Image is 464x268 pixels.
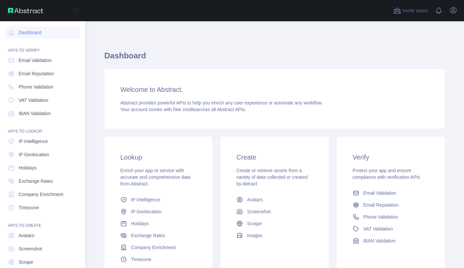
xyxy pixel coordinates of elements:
h3: Create [236,153,312,162]
div: API'S TO CREATE [5,215,80,228]
a: Company Enrichment [5,188,80,200]
div: API'S TO VERIFY [5,40,80,53]
span: Company Enrichment [19,191,63,198]
span: Images [247,232,262,239]
a: Exchange Rates [5,175,80,187]
span: IBAN Validation [363,237,396,244]
a: Email Reputation [5,68,80,80]
a: Phone Validation [350,211,431,223]
div: API'S TO LOOKUP [5,121,80,134]
span: Scrape [247,220,262,227]
a: Exchange Rates [118,230,199,241]
a: IP Intelligence [118,194,199,206]
span: Email Reputation [19,70,54,77]
span: Phone Validation [363,214,398,220]
span: Your account comes with across all Abstract APIs. [120,107,246,112]
span: Enrich your app or service with accurate and comprehensive data from Abstract [120,168,190,186]
span: Phone Validation [19,84,54,90]
a: Screenshot [5,243,80,255]
a: Scrape [234,218,315,230]
span: Avatars [247,196,263,203]
span: Create or retrieve assets from a variety of data collected or created by Abtract [236,168,307,186]
span: Timezone [131,256,151,263]
a: IBAN Validation [350,235,431,247]
span: Exchange Rates [19,178,53,184]
span: Timezone [19,204,39,211]
span: Abstract provides powerful APIs to help you enrich any user experience or automate any workflow. [120,100,323,105]
h3: Welcome to Abstract. [120,85,429,94]
a: VAT Validation [5,94,80,106]
a: Email Validation [350,187,431,199]
a: Screenshot [234,206,315,218]
a: Email Reputation [350,199,431,211]
a: Phone Validation [5,81,80,93]
span: Email Validation [19,57,52,64]
a: Images [234,230,315,241]
span: Avatars [19,232,34,239]
span: IP Intelligence [131,196,160,203]
a: Holidays [118,218,199,230]
a: Avatars [234,194,315,206]
span: Email Reputation [363,202,399,208]
h3: Lookup [120,153,196,162]
span: IP Intelligence [19,138,48,145]
a: IP Intelligence [5,135,80,147]
a: VAT Validation [350,223,431,235]
button: Invite users [392,5,429,16]
span: VAT Validation [363,226,393,232]
a: IBAN Validation [5,107,80,119]
span: Screenshot [247,208,271,215]
a: Company Enrichment [118,241,199,253]
a: Holidays [5,162,80,174]
span: Email Validation [363,190,396,196]
a: Scrape [5,256,80,268]
a: IP Geolocation [5,149,80,161]
span: Company Enrichment [131,244,176,251]
a: Avatars [5,230,80,241]
a: Email Validation [5,54,80,66]
span: Exchange Rates [131,232,165,239]
a: Timezone [5,202,80,214]
h3: Verify [353,153,429,162]
span: Holidays [19,165,37,171]
a: Timezone [118,253,199,265]
span: VAT Validation [19,97,48,103]
h1: Dashboard [104,50,445,66]
span: IP Geolocation [131,208,162,215]
span: IBAN Validation [19,110,51,117]
span: Protect your app and ensure compliance with verification APIs [353,168,420,180]
span: Holidays [131,220,149,227]
span: free credits [173,107,196,112]
img: Abstract API [8,8,43,13]
span: Invite users [403,7,428,15]
a: IP Geolocation [118,206,199,218]
span: Scrape [19,259,33,265]
a: Dashboard [5,27,80,38]
span: IP Geolocation [19,151,49,158]
span: Screenshot [19,245,42,252]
